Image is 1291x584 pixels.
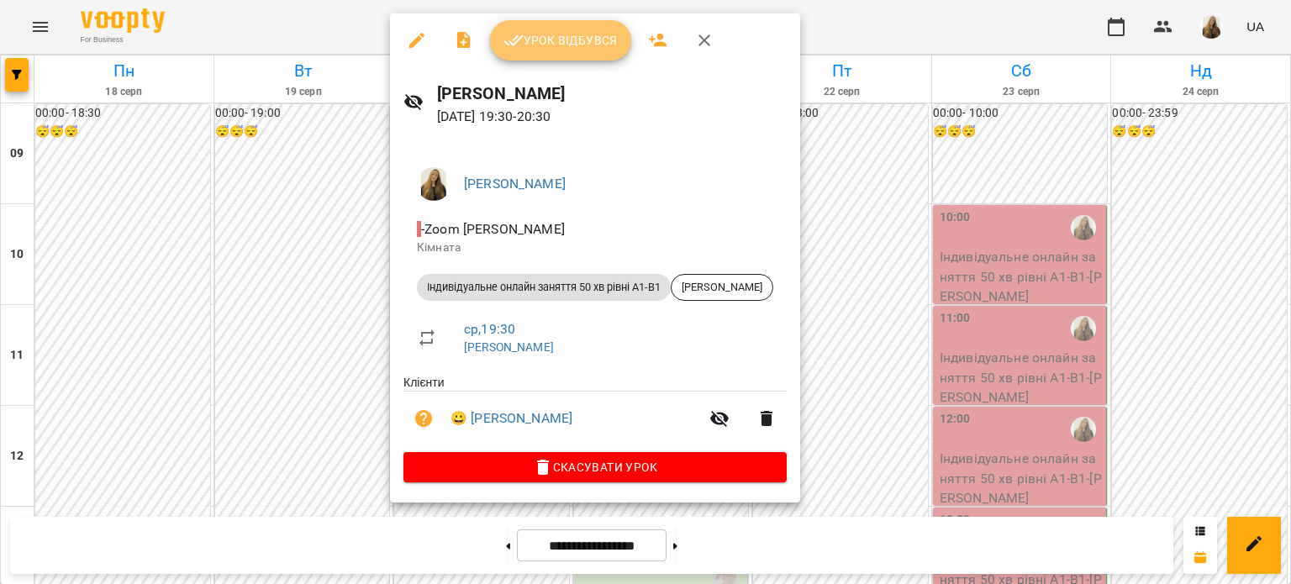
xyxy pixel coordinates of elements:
span: Індивідуальне онлайн заняття 50 хв рівні А1-В1 [417,280,671,295]
a: ср , 19:30 [464,321,515,337]
span: [PERSON_NAME] [672,280,772,295]
div: [PERSON_NAME] [671,274,773,301]
button: Урок відбувся [490,20,631,61]
button: Візит ще не сплачено. Додати оплату? [403,398,444,439]
a: 😀 [PERSON_NAME] [451,408,572,429]
img: e6d74434a37294e684abaaa8ba944af6.png [417,167,451,201]
button: Скасувати Урок [403,452,787,482]
a: [PERSON_NAME] [464,340,554,354]
h6: [PERSON_NAME] [437,81,787,107]
p: [DATE] 19:30 - 20:30 [437,107,787,127]
ul: Клієнти [403,374,787,452]
span: Урок відбувся [503,30,618,50]
a: [PERSON_NAME] [464,176,566,192]
span: - Zoom [PERSON_NAME] [417,221,568,237]
span: Скасувати Урок [417,457,773,477]
p: Кімната [417,239,773,256]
